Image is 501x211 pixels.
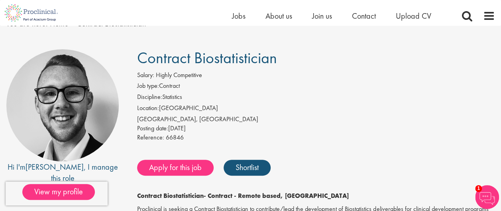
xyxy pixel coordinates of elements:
[137,93,495,104] li: Statistics
[232,11,246,21] a: Jobs
[137,48,277,68] span: Contract Biostatistician
[166,133,184,141] span: 66846
[6,161,119,184] div: Hi I'm , I manage this role
[137,81,495,93] li: Contract
[396,11,431,21] a: Upload CV
[137,93,162,102] label: Discipline:
[265,11,292,21] a: About us
[137,71,154,80] label: Salary:
[137,104,159,113] label: Location:
[137,160,214,176] a: Apply for this job
[475,185,499,209] img: Chatbot
[137,115,495,124] div: [GEOGRAPHIC_DATA], [GEOGRAPHIC_DATA]
[137,124,168,132] span: Posting date:
[137,81,159,91] label: Job type:
[156,71,202,79] span: Highly Competitive
[26,162,84,172] a: [PERSON_NAME]
[475,185,482,192] span: 1
[312,11,332,21] a: Join us
[224,160,271,176] a: Shortlist
[137,133,164,142] label: Reference:
[137,104,495,115] li: [GEOGRAPHIC_DATA]
[6,49,119,161] img: imeage of recruiter George Breen
[352,11,376,21] a: Contact
[204,192,349,200] strong: - Contract - Remote based, [GEOGRAPHIC_DATA]
[137,124,495,133] div: [DATE]
[137,192,204,200] strong: Contract Biostatistician
[6,182,108,205] iframe: reCAPTCHA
